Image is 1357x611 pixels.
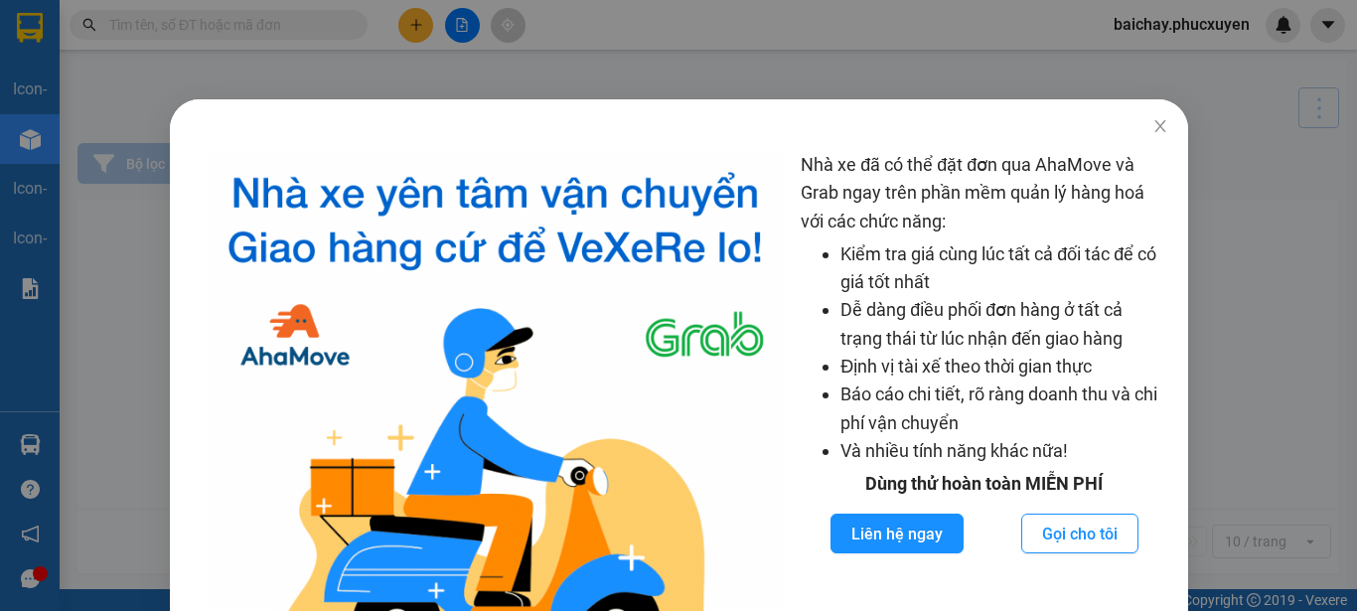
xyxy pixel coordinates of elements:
[840,240,1167,297] li: Kiểm tra giá cùng lúc tất cả đối tác để có giá tốt nhất
[829,514,963,553] button: Liên hệ ngay
[1021,514,1138,553] button: Gọi cho tôi
[840,437,1167,465] li: Và nhiều tính năng khác nữa!
[840,353,1167,381] li: Định vị tài xế theo thời gian thực
[1151,118,1167,134] span: close
[840,381,1167,437] li: Báo cáo chi tiết, rõ ràng doanh thu và chi phí vận chuyển
[801,470,1167,498] div: Dùng thử hoàn toàn MIỄN PHÍ
[1042,522,1118,546] span: Gọi cho tôi
[1131,99,1187,155] button: Close
[850,522,942,546] span: Liên hệ ngay
[840,296,1167,353] li: Dễ dàng điều phối đơn hàng ở tất cả trạng thái từ lúc nhận đến giao hàng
